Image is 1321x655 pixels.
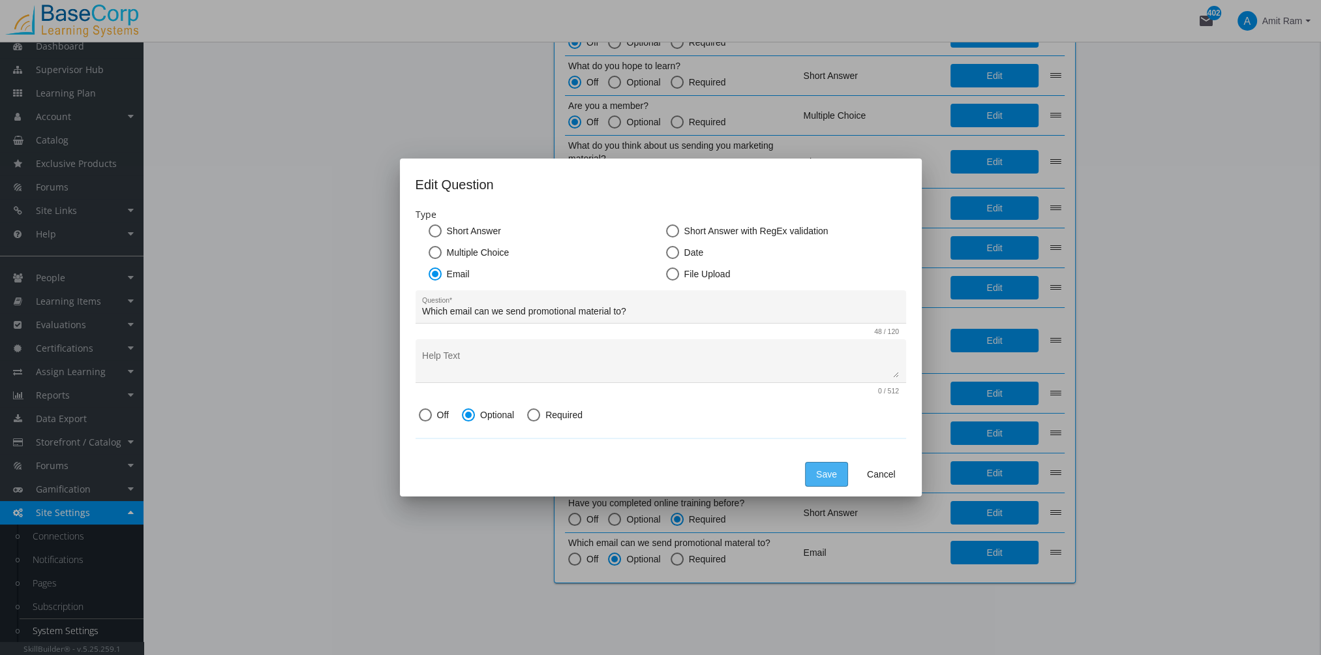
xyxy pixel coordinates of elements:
[442,267,470,281] span: Email
[475,408,514,421] span: Optional
[679,246,704,259] span: Date
[416,174,906,195] div: Edit Question
[416,208,436,221] label: Type
[857,463,906,486] button: Cancel
[679,224,828,237] span: Short Answer with RegEx validation
[805,462,848,487] button: Save
[867,463,896,486] span: Cancel
[874,328,899,336] mat-hint: 48 / 120
[540,408,583,421] span: Required
[679,267,731,281] span: File Upload
[442,246,509,259] span: Multiple Choice
[442,224,501,237] span: Short Answer
[816,463,837,486] span: Save
[432,408,449,421] span: Off
[878,388,899,395] mat-hint: 0 / 512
